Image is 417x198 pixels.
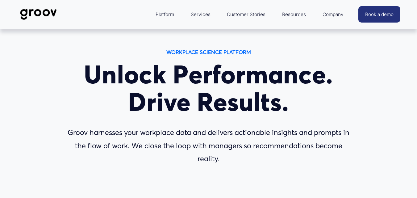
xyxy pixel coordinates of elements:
[282,10,306,19] span: Resources
[152,7,177,22] a: folder dropdown
[65,126,352,165] p: Groov harnesses your workplace data and delivers actionable insights and prompts in the flow of w...
[279,7,309,22] a: folder dropdown
[323,10,344,19] span: Company
[65,61,352,116] h1: Unlock Performance. Drive Results.
[319,7,347,22] a: folder dropdown
[188,7,214,22] a: Services
[17,4,60,25] img: Groov | Workplace Science Platform | Unlock Performance | Drive Results
[166,49,251,55] strong: WORKPLACE SCIENCE PLATFORM
[224,7,269,22] a: Customer Stories
[358,6,400,23] a: Book a demo
[156,10,174,19] span: Platform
